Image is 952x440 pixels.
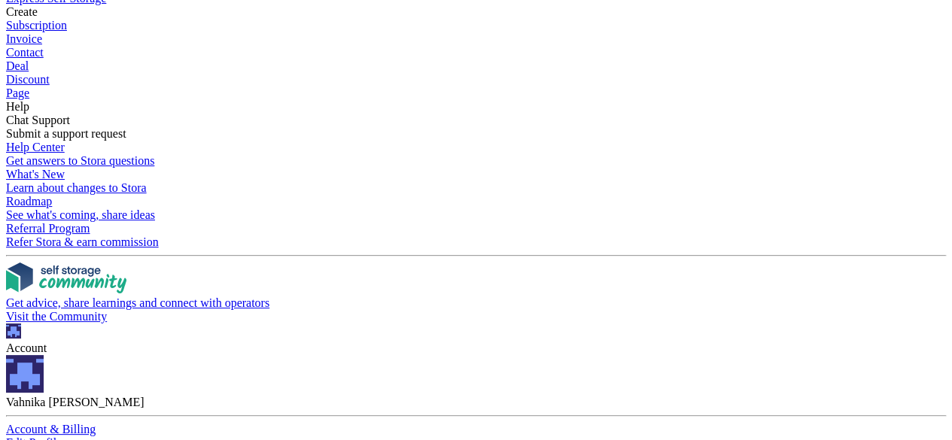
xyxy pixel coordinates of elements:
a: Referral Program Refer Stora & earn commission [6,222,946,249]
a: Get advice, share learnings and connect with operators Visit the Community [6,262,946,323]
a: Invoice [6,32,946,46]
span: Create [6,5,38,18]
div: Get advice, share learnings and connect with operators [6,296,946,310]
div: Refer Stora & earn commission [6,235,946,249]
a: Page [6,86,946,100]
span: Help [6,100,29,113]
span: Visit the Community [6,310,107,323]
a: What's New Learn about changes to Stora [6,168,946,195]
a: Roadmap See what's coming, share ideas [6,195,946,222]
div: Vahnika [PERSON_NAME] [6,396,946,409]
a: Subscription [6,19,946,32]
a: Account & Billing [6,423,946,436]
div: Get answers to Stora questions [6,154,946,168]
img: community-logo-e120dcb29bea30313fccf008a00513ea5fe9ad107b9d62852cae38739ed8438e.svg [6,262,126,293]
span: Help Center [6,141,65,153]
img: Vahnika Batchu [6,323,21,338]
a: Contact [6,46,946,59]
img: Vahnika Batchu [6,355,44,393]
a: Deal [6,59,946,73]
span: Account [6,341,47,354]
span: What's New [6,168,65,181]
span: Referral Program [6,222,90,235]
a: Discount [6,73,946,86]
div: Learn about changes to Stora [6,181,946,195]
div: See what's coming, share ideas [6,208,946,222]
span: Chat Support [6,114,70,126]
div: Submit a support request [6,127,946,141]
span: Roadmap [6,195,52,208]
a: Help Center Get answers to Stora questions [6,141,946,168]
